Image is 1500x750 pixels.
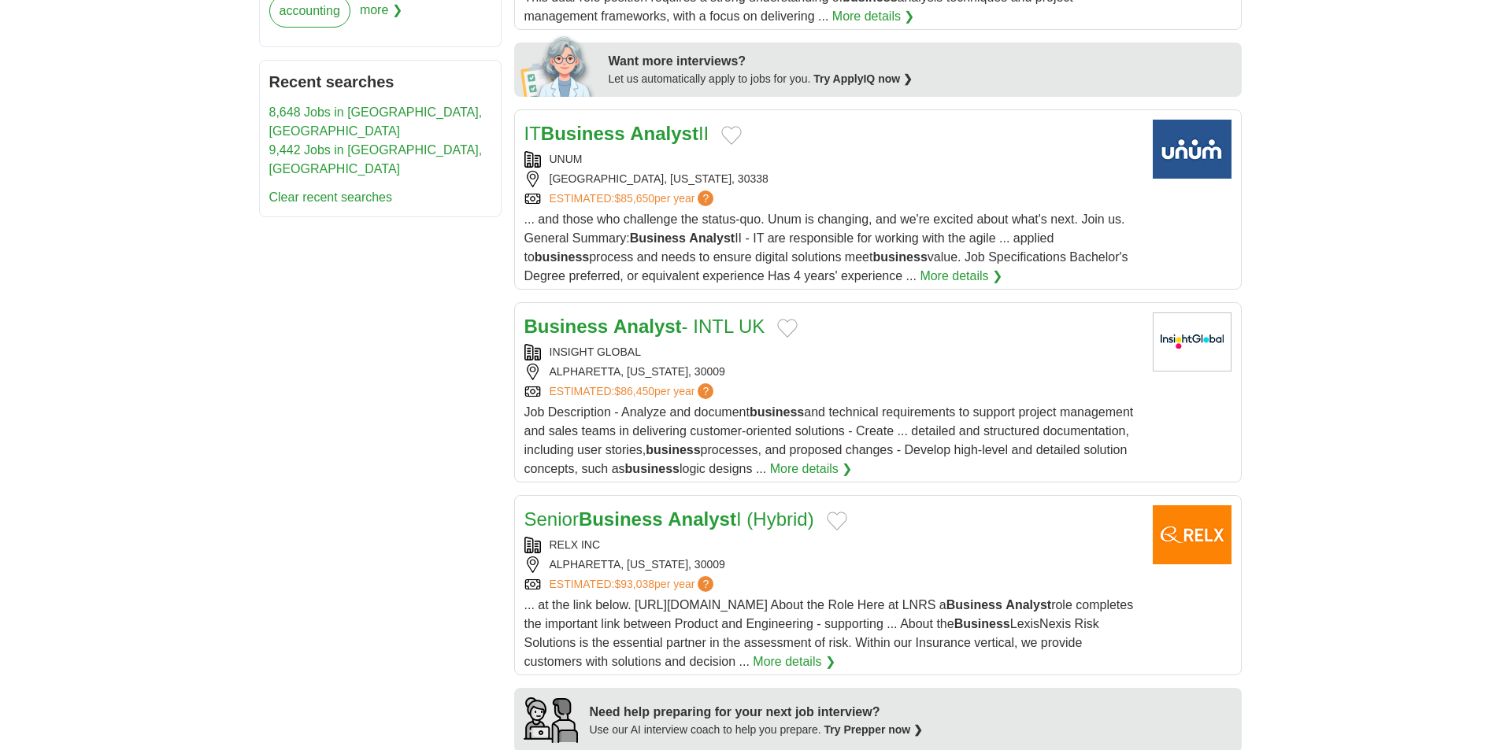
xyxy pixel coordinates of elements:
a: INSIGHT GLOBAL [550,345,641,358]
a: More details ❯ [770,460,853,478]
div: Need help preparing for your next job interview? [590,703,924,722]
img: apply-iq-scientist.png [520,34,597,97]
strong: Business [579,508,663,530]
span: $85,650 [614,192,654,205]
span: ? [698,190,713,206]
strong: Analyst [630,123,698,144]
a: ESTIMATED:$86,450per year? [550,383,717,400]
span: Job Description - Analyze and document and technical requirements to support project management a... [524,405,1134,475]
strong: Business [954,617,1010,630]
div: [GEOGRAPHIC_DATA], [US_STATE], 30338 [524,171,1140,187]
div: Want more interviews? [609,52,1232,71]
span: $93,038 [614,578,654,590]
button: Add to favorite jobs [777,319,798,338]
a: 9,442 Jobs in [GEOGRAPHIC_DATA], [GEOGRAPHIC_DATA] [269,143,483,175]
strong: Analyst [1006,598,1051,611]
a: 8,648 Jobs in [GEOGRAPHIC_DATA], [GEOGRAPHIC_DATA] [269,105,483,138]
button: Add to favorite jobs [721,126,742,145]
div: Use our AI interview coach to help you prepare. [590,722,924,738]
a: ESTIMATED:$85,650per year? [550,190,717,207]
strong: Business [524,316,609,337]
a: Try ApplyIQ now ❯ [813,72,913,85]
strong: Analyst [689,231,735,245]
strong: business [646,443,700,456]
a: Try Prepper now ❯ [824,723,924,736]
span: ... and those who challenge the status-quo. Unum is changing, and we're excited about what's next... [524,212,1128,283]
span: $86,450 [614,385,654,397]
div: Let us automatically apply to jobs for you. [609,71,1232,87]
strong: Business [946,598,1002,611]
a: RELX INC [550,538,601,551]
a: UNUM [550,153,583,165]
div: ALPHARETTA, [US_STATE], 30009 [524,364,1140,380]
span: ? [698,576,713,592]
div: ALPHARETTA, [US_STATE], 30009 [524,556,1140,573]
button: Add to favorite jobs [827,512,847,530]
span: ? [698,383,713,399]
a: SeniorBusiness AnalystI (Hybrid) [524,508,814,530]
img: UNUM Group logo [1153,120,1231,179]
strong: business [750,405,804,419]
a: Business Analyst- INTL UK [524,316,765,337]
strong: Business [630,231,686,245]
strong: business [535,250,589,264]
a: More details ❯ [920,267,1002,286]
a: More details ❯ [832,7,915,26]
a: ITBusiness AnalystII [524,123,709,144]
a: Clear recent searches [269,190,393,204]
img: RELX Group logo [1153,505,1231,564]
img: Insight Global logo [1153,312,1231,371]
strong: Business [541,123,625,144]
h2: Recent searches [269,70,491,94]
a: More details ❯ [753,652,835,671]
strong: Analyst [668,508,736,530]
a: ESTIMATED:$93,038per year? [550,576,717,593]
span: ... at the link below. [URL][DOMAIN_NAME] About the Role Here at LNRS a role completes the import... [524,598,1134,668]
strong: business [625,462,680,475]
strong: business [872,250,927,264]
strong: Analyst [613,316,682,337]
